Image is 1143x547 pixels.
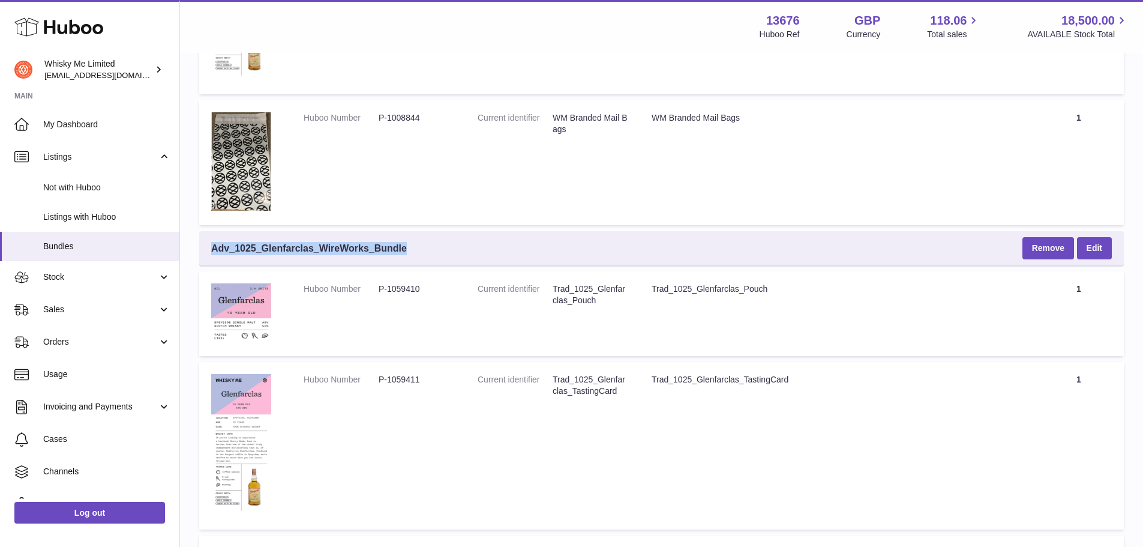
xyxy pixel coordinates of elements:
strong: GBP [854,13,880,29]
span: 118.06 [930,13,967,29]
td: 1 [1034,100,1124,226]
dt: Huboo Number [304,283,379,295]
span: Channels [43,466,170,477]
img: orders@whiskyshop.com [14,61,32,79]
span: AVAILABLE Stock Total [1027,29,1129,40]
dt: Current identifier [478,112,553,135]
span: Adv_1025_Glenfarclas_WireWorks_Bundle [211,242,407,255]
dd: Trad_1025_Glenfarclas_TastingCard [553,374,628,397]
div: Currency [847,29,881,40]
div: Huboo Ref [760,29,800,40]
dd: Trad_1025_Glenfarclas_Pouch [553,283,628,306]
div: Trad_1025_Glenfarclas_TastingCard [652,374,1022,385]
span: Sales [43,304,158,315]
a: 18,500.00 AVAILABLE Stock Total [1027,13,1129,40]
td: 1 [1034,362,1124,530]
span: Listings with Huboo [43,211,170,223]
div: WM Branded Mail Bags [652,112,1022,124]
span: Invoicing and Payments [43,401,158,413]
dd: WM Branded Mail Bags [553,112,628,135]
dt: Current identifier [478,374,553,397]
span: Settings [43,498,170,510]
span: Not with Huboo [43,182,170,193]
dd: P-1059411 [379,374,454,385]
img: WM Branded Mail Bags [211,112,271,211]
a: Log out [14,502,165,524]
dd: P-1059410 [379,283,454,295]
span: [EMAIL_ADDRESS][DOMAIN_NAME] [44,70,176,80]
span: My Dashboard [43,119,170,130]
span: Orders [43,336,158,348]
div: Trad_1025_Glenfarclas_Pouch [652,283,1022,295]
dd: P-1008844 [379,112,454,124]
span: 18,500.00 [1061,13,1115,29]
dt: Huboo Number [304,112,379,124]
img: Trad_1025_Glenfarclas_TastingCard [211,374,271,515]
img: Trad_1025_Glenfarclas_Pouch [211,283,271,342]
span: Bundles [43,241,170,252]
span: Total sales [927,29,980,40]
td: 1 [1034,271,1124,357]
span: Usage [43,369,170,380]
a: Edit [1077,237,1112,259]
span: Cases [43,434,170,445]
dt: Current identifier [478,283,553,306]
span: Stock [43,271,158,283]
button: Remove [1022,237,1074,259]
a: 118.06 Total sales [927,13,980,40]
dt: Huboo Number [304,374,379,385]
strong: 13676 [766,13,800,29]
span: Listings [43,151,158,163]
div: Whisky Me Limited [44,58,152,81]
